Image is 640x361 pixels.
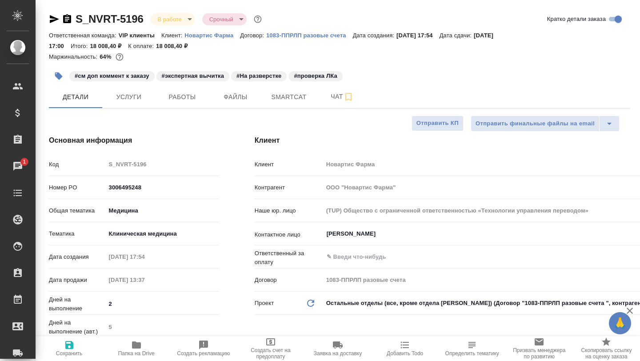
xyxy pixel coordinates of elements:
button: Доп статусы указывают на важность/срочность заказа [252,13,264,25]
input: Пустое поле [106,273,184,286]
p: Дата создания [49,253,106,261]
span: Папка на Drive [118,350,155,357]
button: Отправить финальные файлы на email [471,116,600,132]
span: Создать рекламацию [177,350,230,357]
button: Отправить КП [412,116,464,131]
p: Ответственная команда: [49,32,119,39]
span: Чат [321,91,364,102]
span: Отправить финальные файлы на email [476,119,595,129]
span: Кратко детали заказа [547,15,606,24]
p: Общая тематика [49,206,106,215]
span: проверка ЛКа [288,72,343,79]
button: Срочный [207,16,236,23]
p: Дата сдачи: [440,32,474,39]
p: #см доп коммент к заказу [75,72,149,80]
p: #проверка ЛКа [294,72,337,80]
p: Дней на выполнение (авт.) [49,318,106,336]
button: Сохранить [36,336,103,361]
button: 5407.40 RUB; [114,51,125,63]
p: #экспертная вычитка [162,72,224,80]
span: Определить тематику [445,350,499,357]
p: Контактное лицо [255,230,323,239]
p: #На разверстке [236,72,281,80]
button: Папка на Drive [103,336,170,361]
span: Файлы [214,92,257,103]
p: Наше юр. лицо [255,206,323,215]
p: Дата продажи [49,276,106,285]
div: В работе [202,13,247,25]
a: 1083-ППРЛП разовые счета [266,31,353,39]
div: Медицина [106,203,219,218]
button: Добавить Todo [372,336,439,361]
a: 1 [2,155,33,177]
span: Добавить Todo [387,350,423,357]
button: Скопировать ссылку для ЯМессенджера [49,14,60,24]
input: Пустое поле [106,321,219,333]
span: Работы [161,92,204,103]
p: Номер PO [49,183,106,192]
div: Клиническая медицина [106,226,219,241]
p: Клиент: [161,32,184,39]
span: 🙏 [612,314,628,333]
button: Скопировать ссылку на оценку заказа [573,336,640,361]
input: ✎ Введи что-нибудь [106,181,219,194]
p: 64% [100,53,113,60]
p: Дней на выполнение [49,295,106,313]
p: [DATE] 17:54 [396,32,440,39]
p: Итого: [71,43,90,49]
p: Маржинальность: [49,53,100,60]
p: 18 008,40 ₽ [90,43,128,49]
a: Новартис Фарма [184,31,240,39]
span: Сохранить [56,350,83,357]
p: Дата создания: [353,32,396,39]
p: Проект [255,299,274,308]
span: Отправить КП [416,118,459,128]
span: Smartcat [268,92,310,103]
span: 1 [17,157,31,166]
button: Заявка на доставку [304,336,371,361]
button: Создать рекламацию [170,336,237,361]
span: Заявка на доставку [314,350,362,357]
p: Клиент [255,160,323,169]
svg: Подписаться [343,92,354,102]
div: split button [471,116,620,132]
p: Договор [255,276,323,285]
span: Детали [54,92,97,103]
button: Определить тематику [439,336,506,361]
p: Код [49,160,106,169]
h4: Основная информация [49,135,219,146]
p: К оплате: [128,43,156,49]
input: Пустое поле [106,250,184,263]
span: Скопировать ссылку на оценку заказа [578,347,635,360]
input: ✎ Введи что-нибудь [106,297,219,310]
p: Новартис Фарма [184,32,240,39]
button: Создать счет на предоплату [237,336,304,361]
button: Добавить тэг [49,66,68,86]
span: экспертная вычитка [156,72,231,79]
p: Тематика [49,229,106,238]
button: Скопировать ссылку [62,14,72,24]
input: Пустое поле [106,158,219,171]
p: VIP клиенты [119,32,161,39]
p: Договор: [240,32,266,39]
span: Призвать менеджера по развитию [511,347,568,360]
span: Создать счет на предоплату [242,347,299,360]
button: В работе [155,16,184,23]
p: 18 008,40 ₽ [156,43,194,49]
button: Призвать менеджера по развитию [506,336,573,361]
p: Контрагент [255,183,323,192]
p: 1083-ППРЛП разовые счета [266,32,353,39]
h4: Клиент [255,135,630,146]
button: 🙏 [609,312,631,334]
div: В работе [151,13,195,25]
span: На разверстке [230,72,288,79]
input: ✎ Введи что-нибудь [326,252,633,262]
a: S_NVRT-5196 [76,13,144,25]
span: см доп коммент к заказу [68,72,156,79]
span: Услуги [108,92,150,103]
p: Ответственный за оплату [255,249,323,267]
